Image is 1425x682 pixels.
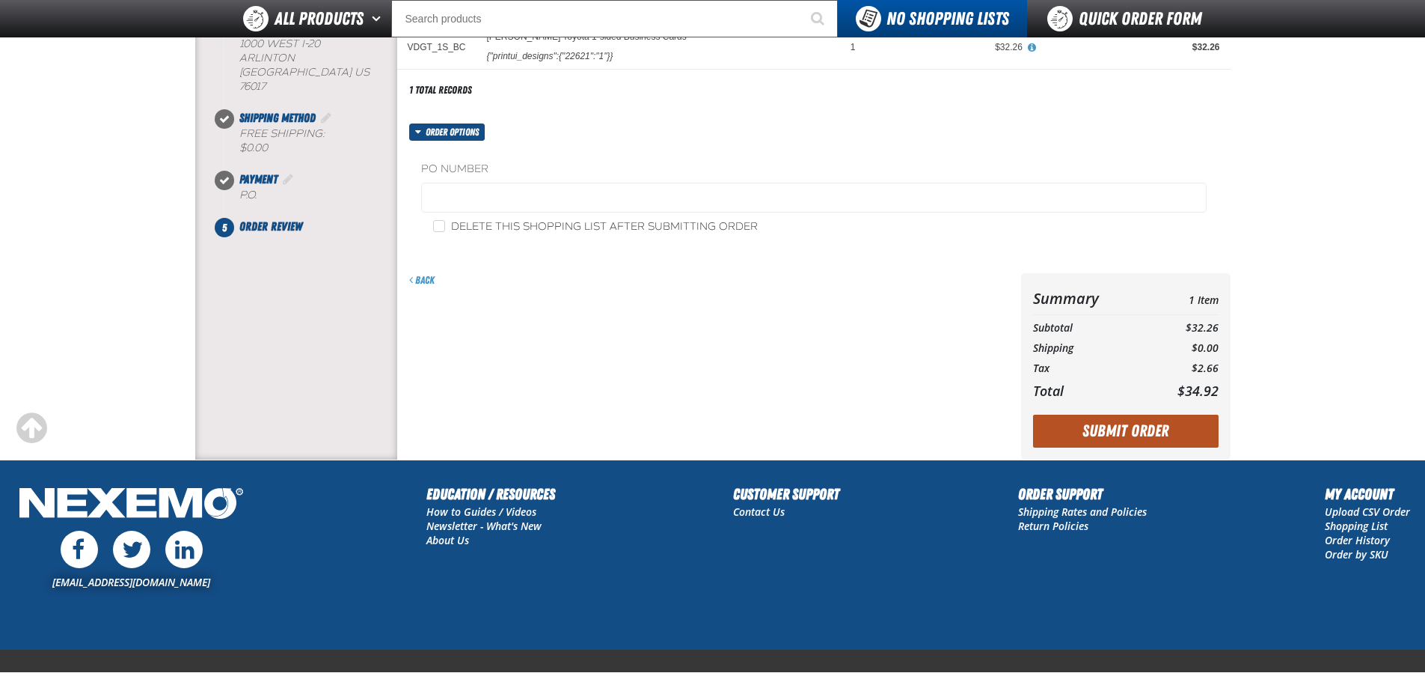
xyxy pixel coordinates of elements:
[1033,338,1147,359] th: Shipping
[319,111,334,125] a: Edit Shipping Method
[1147,318,1218,338] td: $32.26
[1325,519,1388,533] a: Shopping List
[886,8,1009,29] span: No Shopping Lists
[1147,338,1218,359] td: $0.00
[239,52,295,64] span: ARLINTON
[1325,505,1410,519] a: Upload CSV Order
[239,80,266,93] bdo: 76017
[239,127,397,156] div: Free Shipping:
[1147,285,1218,311] td: 1 Item
[426,519,542,533] a: Newsletter - What's New
[281,172,295,186] a: Edit Payment
[426,124,485,141] span: Order options
[433,220,758,234] label: Delete this shopping list after submitting order
[1018,519,1088,533] a: Return Policies
[397,26,476,69] td: VDGT_1S_BC
[487,50,613,62] div: {"printui_designs":{"22621":"1"}}
[487,32,687,43] a: [PERSON_NAME] Toyota 1-sided Business Cards
[215,218,234,237] span: 5
[1177,382,1219,400] span: $34.92
[426,505,536,519] a: How to Guides / Videos
[15,412,48,445] div: Scroll to the top
[1018,505,1147,519] a: Shipping Rates and Policies
[1033,285,1147,311] th: Summary
[409,274,435,286] a: Back
[224,5,397,109] li: Shipping Information. Step 2 of 5. Completed
[426,483,555,505] h2: Education / Resources
[1325,547,1388,561] a: Order by SKU
[1325,533,1390,547] a: Order History
[1018,483,1147,505] h2: Order Support
[1147,359,1218,379] td: $2.66
[1033,359,1147,379] th: Tax
[224,109,397,171] li: Shipping Method. Step 3 of 5. Completed
[1033,415,1219,448] button: Submit Order
[15,483,248,527] img: Nexemo Logo
[409,124,485,141] button: Order options
[224,171,397,218] li: Payment. Step 4 of 5. Completed
[224,218,397,236] li: Order Review. Step 5 of 5. Not Completed
[239,219,302,234] span: Order Review
[239,141,268,154] strong: $0.00
[426,533,469,547] a: About Us
[52,575,210,589] a: [EMAIL_ADDRESS][DOMAIN_NAME]
[239,189,397,203] div: P.O.
[275,5,364,32] span: All Products
[1325,483,1410,505] h2: My Account
[239,172,278,186] span: Payment
[239,111,316,125] span: Shipping Method
[1044,41,1220,53] div: $32.26
[1033,318,1147,338] th: Subtotal
[421,162,1207,177] label: PO Number
[409,83,472,97] div: 1 total records
[851,42,856,52] span: 1
[1023,41,1042,55] button: View All Prices for Vandergriff Toyota 1-sided Business Cards
[733,483,839,505] h2: Customer Support
[433,220,445,232] input: Delete this shopping list after submitting order
[733,505,785,519] a: Contact Us
[239,66,352,79] span: [GEOGRAPHIC_DATA]
[239,37,320,50] span: 1000 West I-20
[355,66,370,79] span: US
[1033,379,1147,403] th: Total
[877,41,1023,53] div: $32.26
